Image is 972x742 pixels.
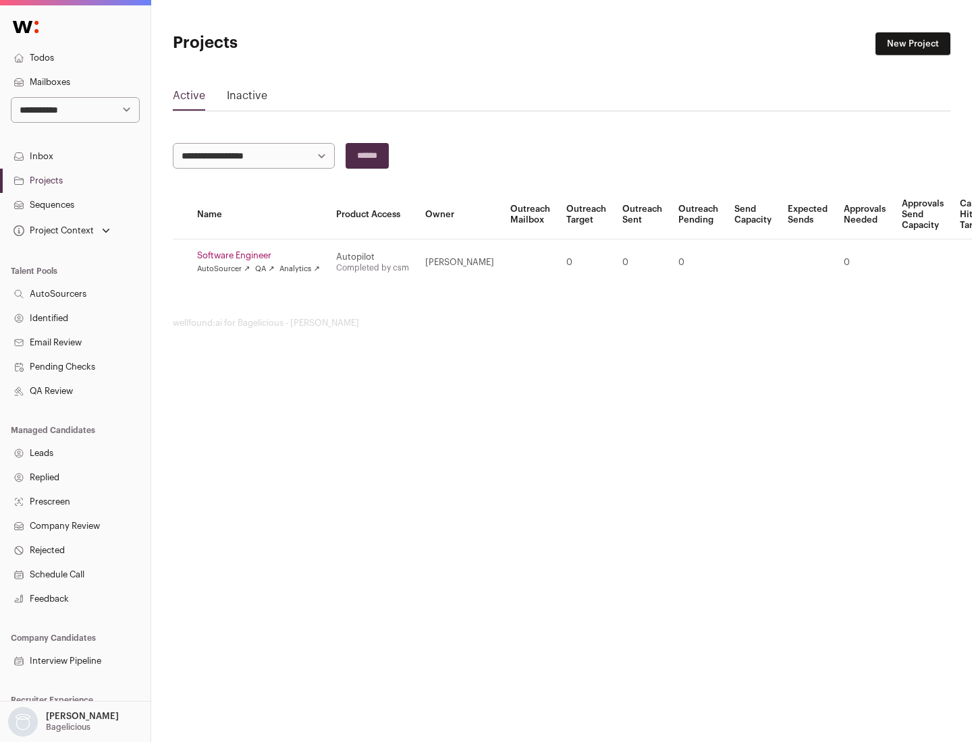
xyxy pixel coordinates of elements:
[11,221,113,240] button: Open dropdown
[46,711,119,722] p: [PERSON_NAME]
[5,13,46,40] img: Wellfound
[836,239,894,286] td: 0
[11,225,94,236] div: Project Context
[189,190,328,239] th: Name
[8,707,38,737] img: nopic.png
[255,264,274,275] a: QA ↗
[875,32,950,55] a: New Project
[5,707,122,737] button: Open dropdown
[336,252,409,262] div: Autopilot
[726,190,780,239] th: Send Capacity
[197,264,250,275] a: AutoSourcer ↗
[558,239,614,286] td: 0
[502,190,558,239] th: Outreach Mailbox
[670,190,726,239] th: Outreach Pending
[173,318,950,329] footer: wellfound:ai for Bagelicious - [PERSON_NAME]
[614,190,670,239] th: Outreach Sent
[279,264,319,275] a: Analytics ↗
[328,190,417,239] th: Product Access
[173,32,432,54] h1: Projects
[46,722,90,733] p: Bagelicious
[836,190,894,239] th: Approvals Needed
[336,264,409,272] a: Completed by csm
[614,239,670,286] td: 0
[197,250,320,261] a: Software Engineer
[894,190,952,239] th: Approvals Send Capacity
[780,190,836,239] th: Expected Sends
[173,88,205,109] a: Active
[558,190,614,239] th: Outreach Target
[670,239,726,286] td: 0
[417,239,502,286] td: [PERSON_NAME]
[417,190,502,239] th: Owner
[227,88,267,109] a: Inactive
